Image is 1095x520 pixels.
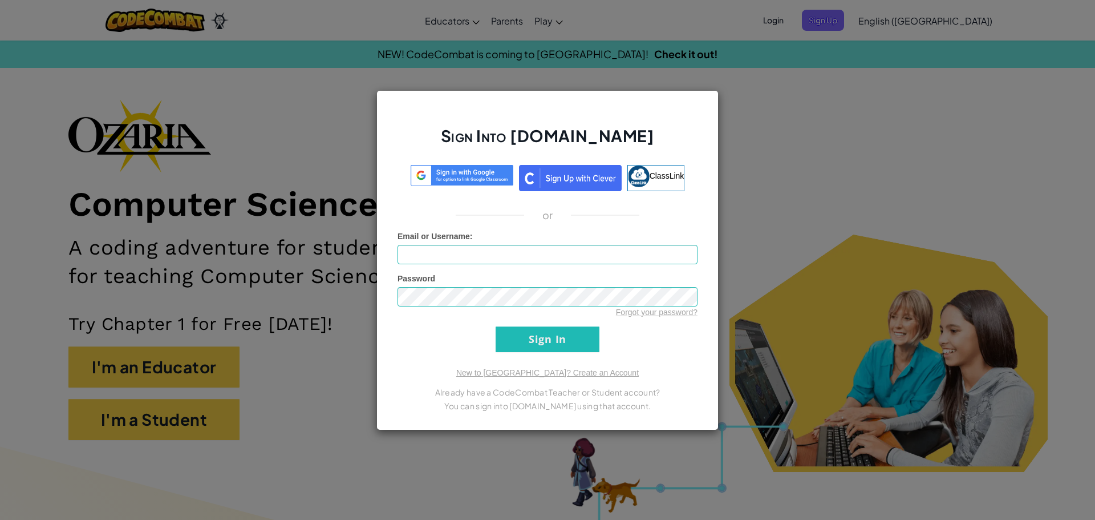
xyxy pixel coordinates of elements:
[398,125,697,158] h2: Sign Into [DOMAIN_NAME]
[542,208,553,222] p: or
[398,385,697,399] p: Already have a CodeCombat Teacher or Student account?
[628,166,650,187] img: classlink-logo-small.png
[398,232,470,241] span: Email or Username
[496,326,599,352] input: Sign In
[398,274,435,283] span: Password
[616,308,697,317] a: Forgot your password?
[519,165,622,191] img: clever_sso_button@2x.png
[411,165,513,186] img: log-in-google-sso.svg
[650,171,684,180] span: ClassLink
[398,399,697,413] p: You can sign into [DOMAIN_NAME] using that account.
[398,231,473,242] label: :
[456,368,639,377] a: New to [GEOGRAPHIC_DATA]? Create an Account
